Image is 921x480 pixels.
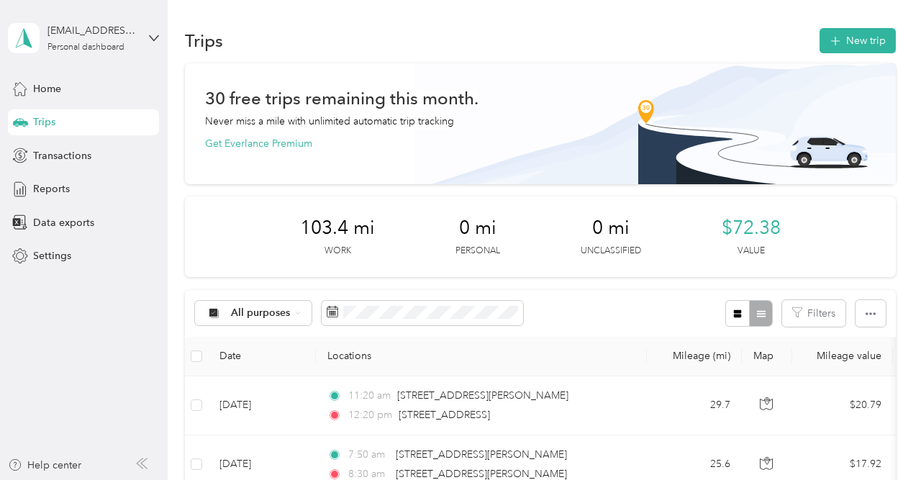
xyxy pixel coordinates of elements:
[840,399,921,480] iframe: Everlance-gr Chat Button Frame
[316,337,647,376] th: Locations
[397,389,568,402] span: [STREET_ADDRESS][PERSON_NAME]
[8,458,81,473] button: Help center
[205,91,478,106] h1: 30 free trips remaining this month.
[399,409,490,421] span: [STREET_ADDRESS]
[396,448,567,461] span: [STREET_ADDRESS][PERSON_NAME]
[208,337,316,376] th: Date
[231,308,291,318] span: All purposes
[208,376,316,435] td: [DATE]
[348,407,392,423] span: 12:20 pm
[300,217,375,240] span: 103.4 mi
[396,468,567,480] span: [STREET_ADDRESS][PERSON_NAME]
[47,23,137,38] div: [EMAIL_ADDRESS][DOMAIN_NAME]
[33,114,55,130] span: Trips
[348,447,389,463] span: 7:50 am
[33,81,61,96] span: Home
[33,215,94,230] span: Data exports
[647,337,742,376] th: Mileage (mi)
[820,28,896,53] button: New trip
[47,43,124,52] div: Personal dashboard
[459,217,496,240] span: 0 mi
[782,300,845,327] button: Filters
[415,63,897,184] img: Banner
[205,114,454,129] p: Never miss a mile with unlimited automatic trip tracking
[792,337,893,376] th: Mileage value
[722,217,781,240] span: $72.38
[205,136,312,151] button: Get Everlance Premium
[738,245,765,258] p: Value
[185,33,223,48] h1: Trips
[455,245,500,258] p: Personal
[792,376,893,435] td: $20.79
[581,245,641,258] p: Unclassified
[33,148,91,163] span: Transactions
[325,245,351,258] p: Work
[592,217,630,240] span: 0 mi
[742,337,792,376] th: Map
[33,181,70,196] span: Reports
[33,248,71,263] span: Settings
[348,388,391,404] span: 11:20 am
[647,376,742,435] td: 29.7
